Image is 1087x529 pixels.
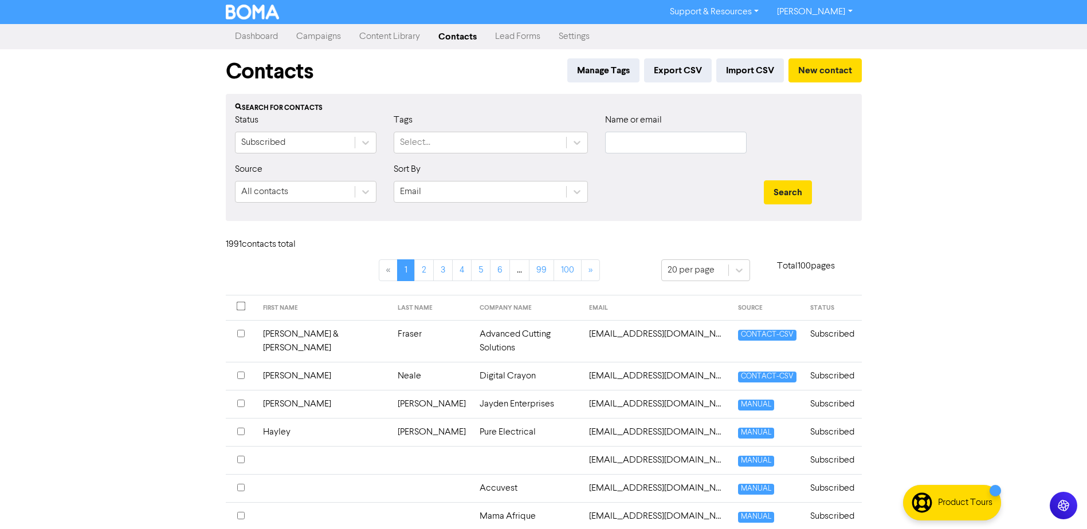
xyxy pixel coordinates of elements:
[350,25,429,48] a: Content Library
[397,259,415,281] a: Page 1 is your current page
[803,362,861,390] td: Subscribed
[661,3,768,21] a: Support & Resources
[235,113,258,127] label: Status
[473,418,582,446] td: Pure Electrical
[582,295,731,321] th: EMAIL
[235,103,853,113] div: Search for contacts
[433,259,453,281] a: Page 3
[550,25,599,48] a: Settings
[226,239,317,250] h6: 1991 contact s total
[471,259,490,281] a: Page 5
[241,185,288,199] div: All contacts
[768,3,861,21] a: [PERSON_NAME]
[452,259,472,281] a: Page 4
[226,5,280,19] img: BOMA Logo
[738,400,774,410] span: MANUAL
[391,418,473,446] td: [PERSON_NAME]
[582,418,731,446] td: accounts@pureelectrical.net.au
[394,163,421,176] label: Sort By
[582,362,731,390] td: accounts@digitalcrayon.com.au
[429,25,486,48] a: Contacts
[644,58,712,82] button: Export CSV
[226,25,287,48] a: Dashboard
[391,390,473,418] td: [PERSON_NAME]
[486,25,550,48] a: Lead Forms
[803,295,861,321] th: STATUS
[788,58,862,82] button: New contact
[256,390,391,418] td: [PERSON_NAME]
[567,58,639,82] button: Manage Tags
[668,263,715,277] div: 20 per page
[803,320,861,362] td: Subscribed
[803,390,861,418] td: Subscribed
[473,474,582,502] td: Accuvest
[241,136,285,149] div: Subscribed
[473,362,582,390] td: Digital Crayon
[716,58,784,82] button: Import CSV
[256,418,391,446] td: Hayley
[554,259,582,281] a: Page 100
[582,446,731,474] td: accounts@vikinggroup.com.au
[582,320,731,362] td: accounts@acseng.com.au
[235,163,262,176] label: Source
[414,259,434,281] a: Page 2
[391,295,473,321] th: LAST NAME
[582,474,731,502] td: accuvest@accuvest.com.au
[731,295,803,321] th: SOURCE
[226,58,313,85] h1: Contacts
[803,474,861,502] td: Subscribed
[738,330,796,341] span: CONTACT-CSV
[803,446,861,474] td: Subscribed
[394,113,413,127] label: Tags
[391,362,473,390] td: Neale
[473,390,582,418] td: Jayden Enterprises
[605,113,662,127] label: Name or email
[400,185,421,199] div: Email
[738,456,774,467] span: MANUAL
[738,484,774,495] span: MANUAL
[473,295,582,321] th: COMPANY NAME
[391,320,473,362] td: Fraser
[256,362,391,390] td: [PERSON_NAME]
[581,259,600,281] a: »
[256,320,391,362] td: [PERSON_NAME] & [PERSON_NAME]
[256,295,391,321] th: FIRST NAME
[287,25,350,48] a: Campaigns
[529,259,554,281] a: Page 99
[582,390,731,418] td: accounts@jaydenenterprises.com
[1030,474,1087,529] iframe: Chat Widget
[803,418,861,446] td: Subscribed
[764,180,812,204] button: Search
[400,136,430,149] div: Select...
[738,428,774,439] span: MANUAL
[738,372,796,382] span: CONTACT-CSV
[750,259,862,273] p: Total 100 pages
[473,320,582,362] td: Advanced Cutting Solutions
[490,259,510,281] a: Page 6
[738,512,774,523] span: MANUAL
